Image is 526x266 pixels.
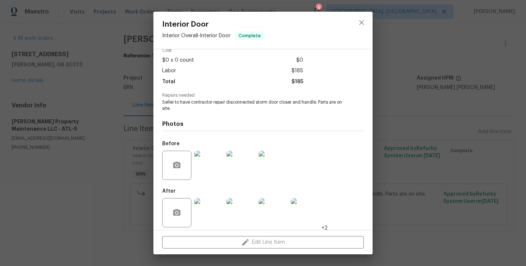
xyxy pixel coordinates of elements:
[162,141,180,146] h5: Before
[353,14,370,31] button: close
[162,66,176,76] span: Labor
[162,77,175,87] span: Total
[291,66,303,76] span: $185
[162,93,364,98] span: Repairs needed
[162,55,194,66] span: $0 x 0 count
[162,189,176,194] h5: After
[321,224,328,232] span: +2
[162,120,364,128] h4: Photos
[162,48,303,53] span: Cost
[162,20,264,28] span: Interior Door
[162,99,344,112] span: Seller to have contractor repair disconnected storm door closer and handle. Parts are on site.
[316,4,321,12] div: 3
[291,77,303,87] span: $185
[162,33,230,38] span: Interior Overall - Interior Door
[236,32,264,39] span: Complete
[296,55,303,66] span: $0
